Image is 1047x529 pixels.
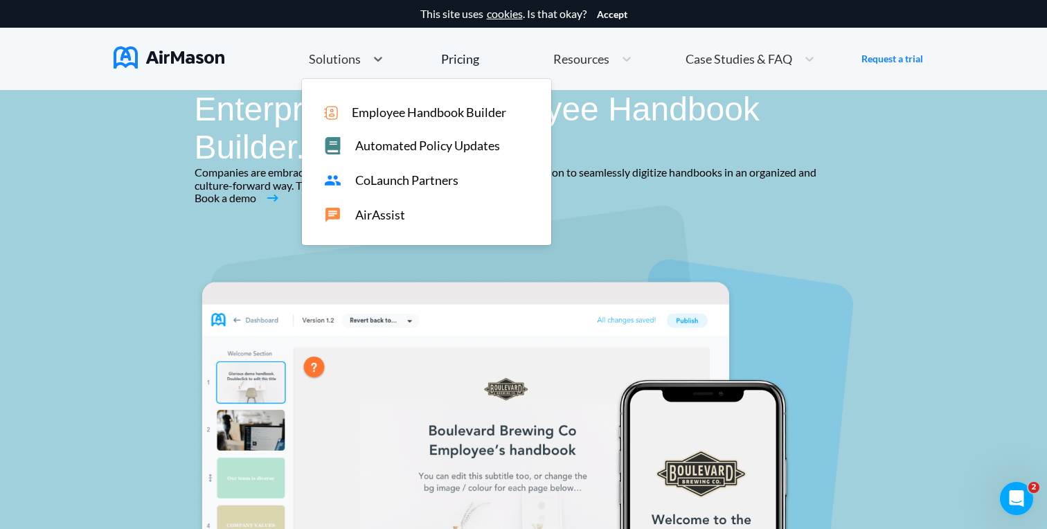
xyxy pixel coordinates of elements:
[114,46,224,69] img: AirMason Logo
[1000,482,1033,515] iframe: Intercom live chat
[441,53,479,65] div: Pricing
[355,173,458,188] span: CoLaunch Partners
[309,53,361,65] span: Solutions
[195,192,853,204] a: Book a demo
[352,105,506,120] span: Employee Handbook Builder
[686,53,792,65] span: Case Studies & FAQ
[195,166,853,192] p: Companies are embracing digital transformation, but lack an effective solution to seamlessly digi...
[487,8,523,20] a: cookies
[355,138,500,153] span: Automated Policy Updates
[355,208,405,222] span: AirAssist
[553,53,609,65] span: Resources
[441,46,479,71] a: Pricing
[1028,482,1039,493] span: 2
[195,90,853,166] p: Enterprise-grade Employee Handbook Builder.
[861,52,923,66] a: Request a trial
[324,106,338,120] img: icon
[195,192,278,204] button: Book a demo
[597,9,627,20] button: Accept cookies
